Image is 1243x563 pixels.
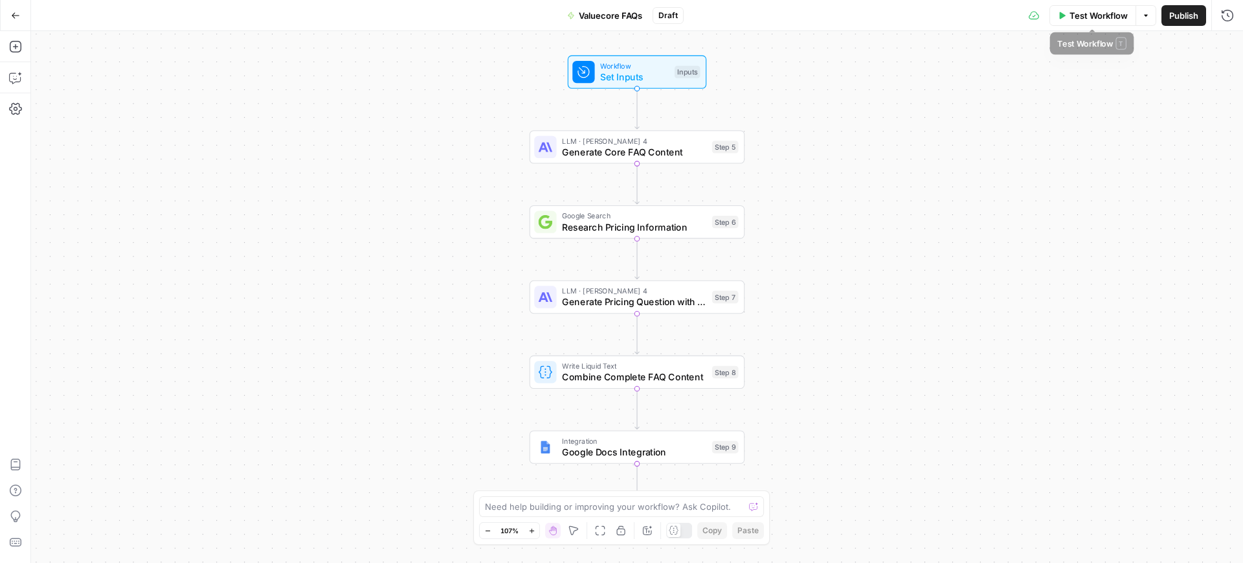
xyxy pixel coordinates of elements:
g: Edge from step_5 to step_6 [635,164,639,204]
span: Research Pricing Information [562,220,706,233]
button: Copy [697,522,727,539]
button: Paste [732,522,764,539]
button: Test Workflow [1049,5,1136,26]
img: Instagram%20post%20-%201%201.png [539,440,552,454]
g: Edge from step_8 to step_9 [635,389,639,429]
div: Step 5 [712,141,739,153]
button: Valuecore FAQs [559,5,650,26]
div: Step 9 [712,441,739,453]
div: Step 8 [712,366,739,378]
div: Google SearchResearch Pricing InformationStep 6 [530,205,745,238]
div: LLM · [PERSON_NAME] 4Generate Core FAQ ContentStep 5 [530,130,745,163]
span: Generate Core FAQ Content [562,145,706,159]
div: Step 6 [712,216,739,228]
g: Edge from step_9 to end [635,464,639,504]
span: Valuecore FAQs [579,9,642,22]
span: Set Inputs [600,70,669,84]
div: Inputs [675,65,700,78]
span: Publish [1169,9,1198,22]
button: Publish [1161,5,1206,26]
span: LLM · [PERSON_NAME] 4 [562,135,706,146]
span: Copy [702,525,722,536]
div: Write Liquid TextCombine Complete FAQ ContentStep 8 [530,356,745,389]
span: Write Liquid Text [562,360,706,371]
span: LLM · [PERSON_NAME] 4 [562,285,706,296]
g: Edge from start to step_5 [635,89,639,129]
span: Generate Pricing Question with Citations [562,295,706,308]
div: Step 7 [712,291,739,303]
div: LLM · [PERSON_NAME] 4Generate Pricing Question with CitationsStep 7 [530,281,745,314]
span: Google Search [562,210,706,221]
span: 107% [500,525,519,536]
div: WorkflowSet InputsInputs [530,55,745,88]
span: Workflow [600,60,669,71]
g: Edge from step_6 to step_7 [635,238,639,279]
div: IntegrationGoogle Docs IntegrationStep 9 [530,430,745,463]
span: Draft [658,10,678,21]
span: Google Docs Integration [562,445,706,459]
g: Edge from step_7 to step_8 [635,314,639,354]
span: Test Workflow [1069,9,1128,22]
span: Integration [562,435,706,446]
span: Combine Complete FAQ Content [562,370,706,384]
span: Paste [737,525,759,536]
